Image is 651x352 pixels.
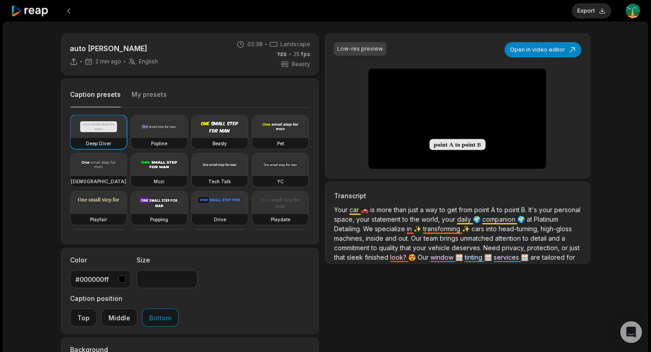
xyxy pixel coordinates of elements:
[390,253,408,261] span: look?
[410,215,421,223] span: the
[271,216,290,223] h3: Playdate
[154,178,165,185] h3: Mozi
[394,206,408,214] span: than
[277,140,284,147] h3: Pet
[337,45,383,53] div: Low-res preview
[439,206,447,214] span: to
[408,206,420,214] span: just
[372,215,402,223] span: statement
[139,58,158,65] span: English
[486,225,499,233] span: into
[293,50,310,58] span: 25
[379,244,400,252] span: quality
[561,244,570,252] span: or
[212,140,227,147] h3: Beasty
[70,43,158,54] p: auto [PERSON_NAME]
[208,178,231,185] h3: Tech Talk
[425,206,439,214] span: way
[465,253,484,261] span: tinting
[452,244,483,252] span: deserves.
[539,206,554,214] span: your
[542,253,566,261] span: tailored
[365,253,390,261] span: finished
[370,206,377,214] span: is
[418,253,430,261] span: Our
[442,215,457,223] span: your
[70,309,97,327] button: Top
[70,270,131,288] button: #000000ff
[356,215,372,223] span: your
[95,58,121,65] span: 2 min ago
[495,234,523,242] span: attention
[521,206,528,214] span: B.
[566,253,575,261] span: for
[502,244,527,252] span: privacy,
[457,215,473,223] span: daily
[459,206,474,214] span: from
[334,206,349,214] span: Your
[137,255,198,265] label: Size
[460,234,495,242] span: unmatched
[620,321,642,343] div: Open Intercom Messenger
[421,215,442,223] span: world,
[400,244,413,252] span: that
[411,234,424,242] span: Our
[407,225,414,233] span: in
[523,234,530,242] span: to
[142,309,179,327] button: Bottom
[491,206,497,214] span: A
[150,216,168,223] h3: Popping
[385,234,398,242] span: and
[472,225,486,233] span: cars
[292,60,310,68] span: Beasty
[430,253,455,261] span: window
[541,225,572,233] span: high-gloss
[527,244,561,252] span: protection,
[494,253,521,261] span: services
[375,225,407,233] span: specialize
[447,206,459,214] span: get
[413,244,428,252] span: your
[505,42,581,57] button: Open in video editor
[70,255,131,265] label: Color
[70,294,179,303] label: Caption position
[423,225,462,233] span: transforming
[334,205,581,262] p: 🚗 🌍 🌍 ✨ ✨ 😍 🪟 🪟 🪟 🚘 🚘 🚘 ✨ ✨ 🌟 🌟 🚫 🚫 🚫
[474,206,491,214] span: point
[214,216,226,223] h3: Drive
[90,216,107,223] h3: Playfair
[440,234,460,242] span: brings
[530,234,548,242] span: detail
[277,178,284,185] h3: YC
[247,40,263,48] span: 02:38
[482,215,517,223] span: companion
[366,234,385,242] span: inside
[398,234,411,242] span: out.
[499,225,541,233] span: head-turning,
[483,244,502,252] span: Need
[280,40,310,48] span: Landscape
[71,178,126,185] h3: [DEMOGRAPHIC_DATA]
[75,275,115,284] div: #000000ff
[86,140,111,147] h3: Deep Diver
[505,206,521,214] span: point
[534,215,558,223] span: Platinum
[527,215,534,223] span: at
[548,234,561,242] span: and
[347,253,365,261] span: sleek
[377,206,394,214] span: more
[334,225,363,233] span: Detailing.
[561,234,565,242] span: a
[428,244,452,252] span: vehicle
[301,51,310,57] span: fps
[151,140,167,147] h3: Popline
[528,206,539,214] span: It's
[334,215,356,223] span: space,
[570,244,580,252] span: just
[334,244,371,252] span: commitment
[363,225,375,233] span: We
[497,206,505,214] span: to
[402,215,410,223] span: to
[572,3,611,19] button: Export
[132,90,167,107] button: My presets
